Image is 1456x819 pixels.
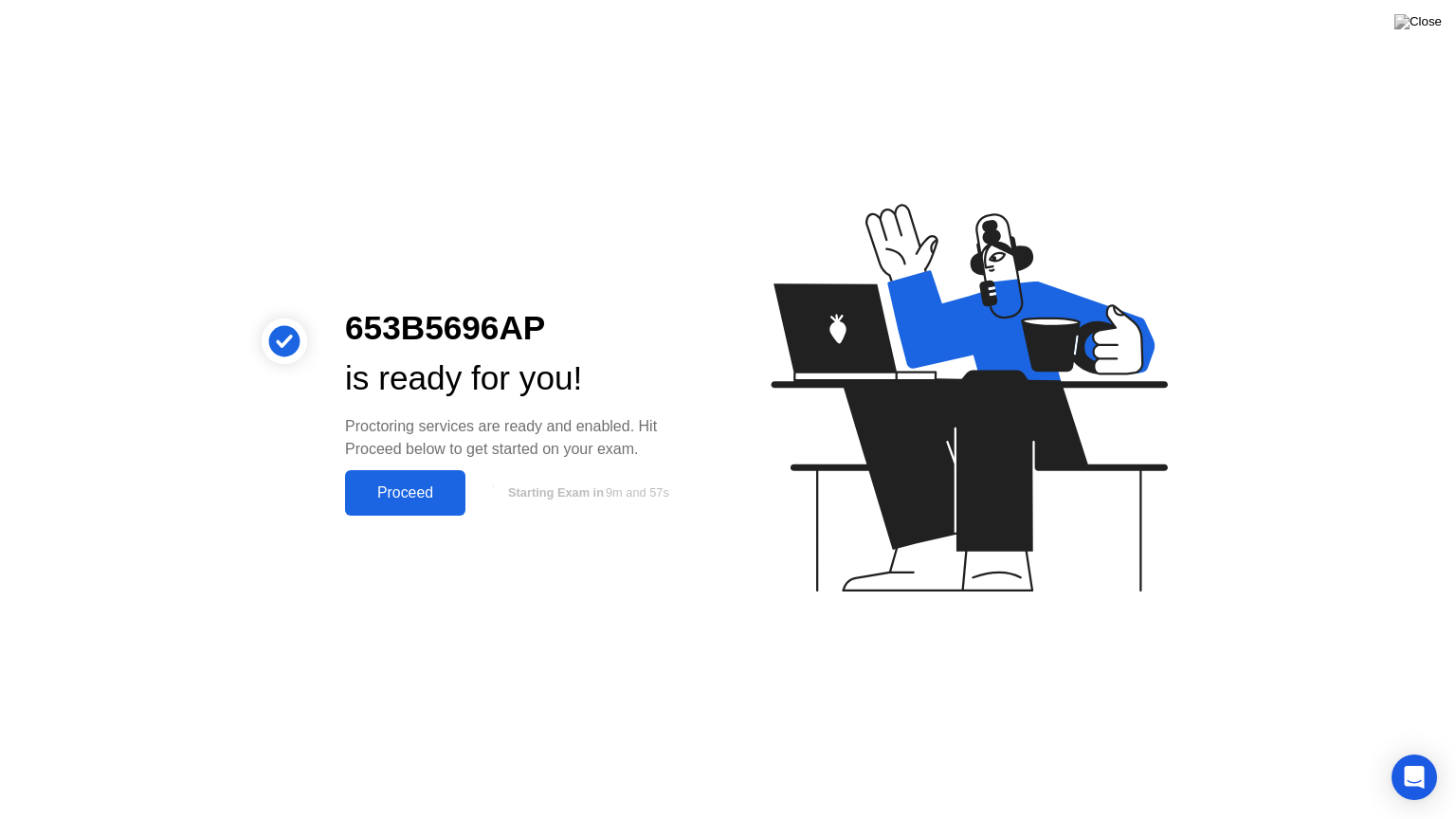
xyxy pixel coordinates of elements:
[345,470,465,516] button: Proceed
[475,475,698,511] button: Starting Exam in9m and 57s
[345,354,698,404] div: is ready for you!
[1394,14,1442,29] img: Close
[345,303,698,354] div: 653B5696AP
[606,485,669,500] span: 9m and 57s
[345,415,698,461] div: Proctoring services are ready and enabled. Hit Proceed below to get started on your exam.
[1392,755,1437,800] div: Open Intercom Messenger
[351,484,460,501] div: Proceed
